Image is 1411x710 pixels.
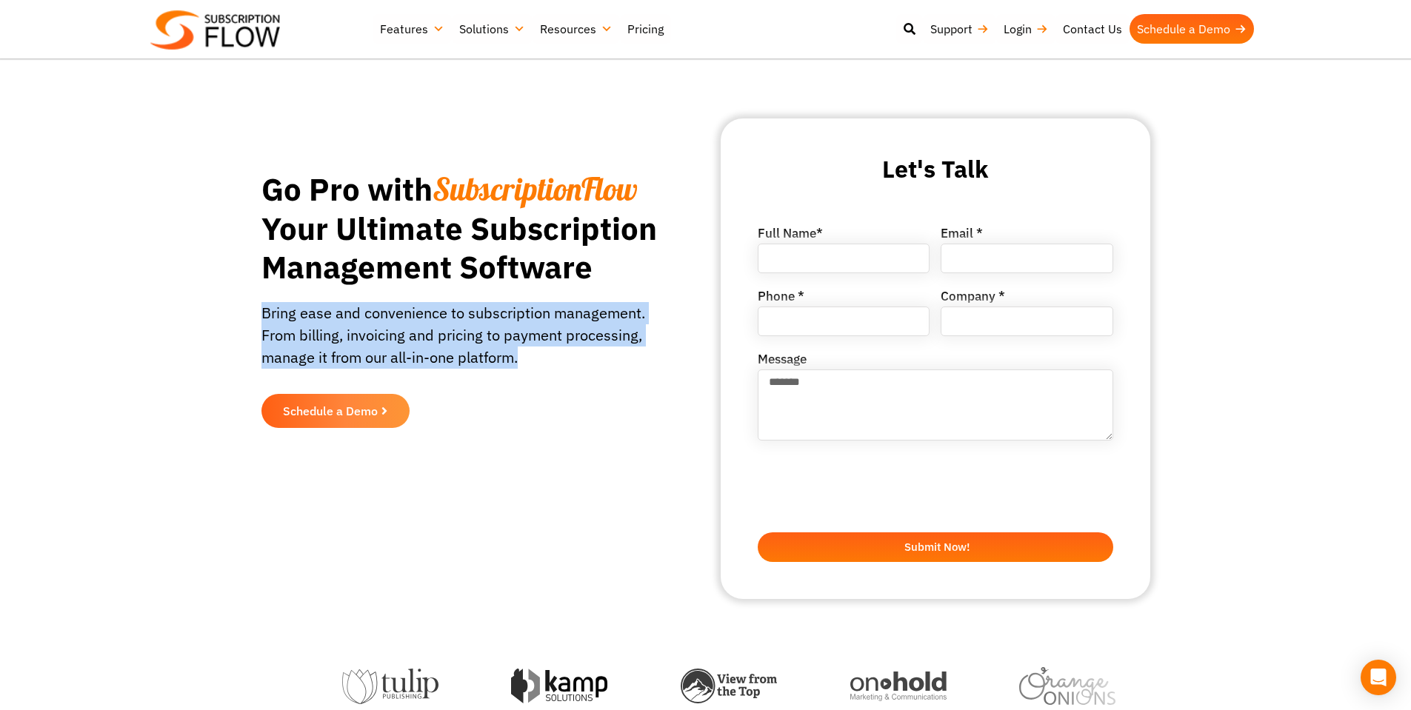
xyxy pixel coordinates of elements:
[150,10,280,50] img: Subscriptionflow
[1019,667,1115,705] img: orange-onions
[283,405,378,417] span: Schedule a Demo
[758,353,807,369] label: Message
[850,672,947,701] img: onhold-marketing
[923,14,996,44] a: Support
[681,669,777,703] img: view-from-the-top
[941,290,1005,307] label: Company *
[533,14,620,44] a: Resources
[1361,660,1396,695] div: Open Intercom Messenger
[511,669,607,703] img: kamp-solution
[261,394,410,428] a: Schedule a Demo
[941,227,983,244] label: Email *
[342,669,438,704] img: tulip-publishing
[758,227,823,244] label: Full Name*
[261,170,665,287] h1: Go Pro with Your Ultimate Subscription Management Software
[261,302,665,384] p: Bring ease and convenience to subscription management. From billing, invoicing and pricing to pay...
[1055,14,1130,44] a: Contact Us
[433,170,638,209] span: SubscriptionFlow
[758,290,804,307] label: Phone *
[996,14,1055,44] a: Login
[452,14,533,44] a: Solutions
[758,155,1113,183] h2: Let's Talk
[758,532,1113,562] button: Submit Now!
[1130,14,1254,44] a: Schedule a Demo
[373,14,452,44] a: Features
[620,14,671,44] a: Pricing
[904,541,970,552] span: Submit Now!
[758,458,983,515] iframe: reCAPTCHA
